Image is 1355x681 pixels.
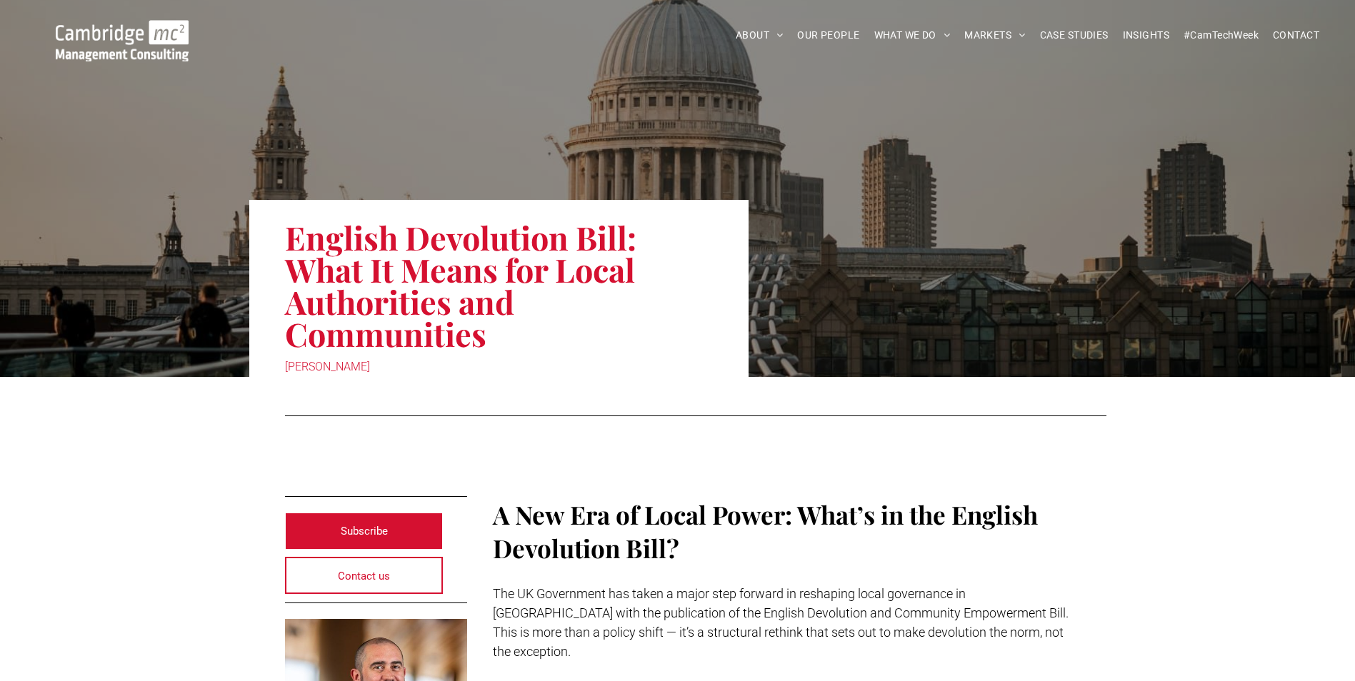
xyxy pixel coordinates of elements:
a: OUR PEOPLE [790,24,866,46]
div: [PERSON_NAME] [285,357,714,377]
a: WHAT WE DO [867,24,958,46]
h1: English Devolution Bill: What It Means for Local Authorities and Communities [285,220,714,351]
span: A New Era of Local Power: What’s in the English Devolution Bill? [493,498,1038,565]
a: MARKETS [957,24,1032,46]
a: Subscribe [285,513,444,550]
a: INSIGHTS [1116,24,1176,46]
a: Contact us [285,557,444,594]
a: #CamTechWeek [1176,24,1266,46]
span: Contact us [338,558,390,594]
a: CONTACT [1266,24,1326,46]
a: ABOUT [729,24,791,46]
span: The UK Government has taken a major step forward in reshaping local governance in [GEOGRAPHIC_DAT... [493,586,1069,659]
a: CASE STUDIES [1033,24,1116,46]
img: Cambridge MC Logo [56,20,189,61]
a: Your Business Transformed | Cambridge Management Consulting [56,22,189,37]
span: Subscribe [341,513,388,549]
